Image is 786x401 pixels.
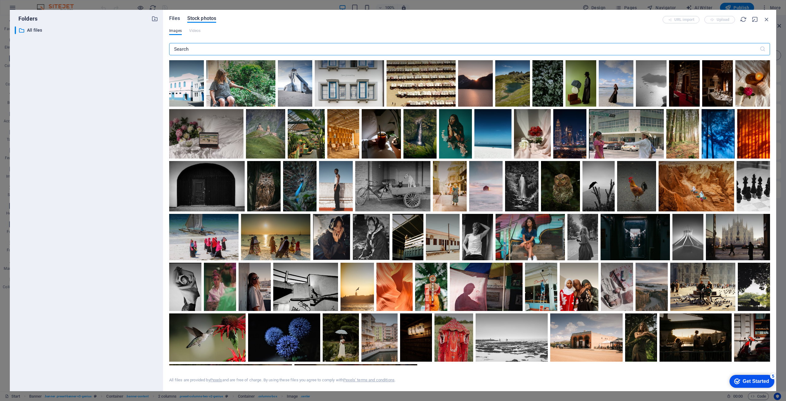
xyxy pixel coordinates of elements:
[18,7,45,12] div: Get Started
[5,3,50,16] div: Get Started 5 items remaining, 0% complete
[151,15,158,22] i: Create new folder
[169,15,180,22] span: Files
[15,26,16,34] div: ​
[763,16,770,23] i: Close
[169,377,395,383] div: All files are provided by and are free of charge. By using these files you agree to comply with .
[15,15,37,23] p: Folders
[752,16,758,23] i: Minimize
[45,1,52,7] div: 5
[343,378,395,382] a: Pexels’ terms and conditions
[189,27,201,34] span: This file type is not supported by this element
[169,43,760,55] input: Search
[740,16,747,23] i: Reload
[169,27,182,34] span: Images
[187,15,216,22] span: Stock photos
[210,378,222,382] a: Pexels
[27,27,147,34] p: All files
